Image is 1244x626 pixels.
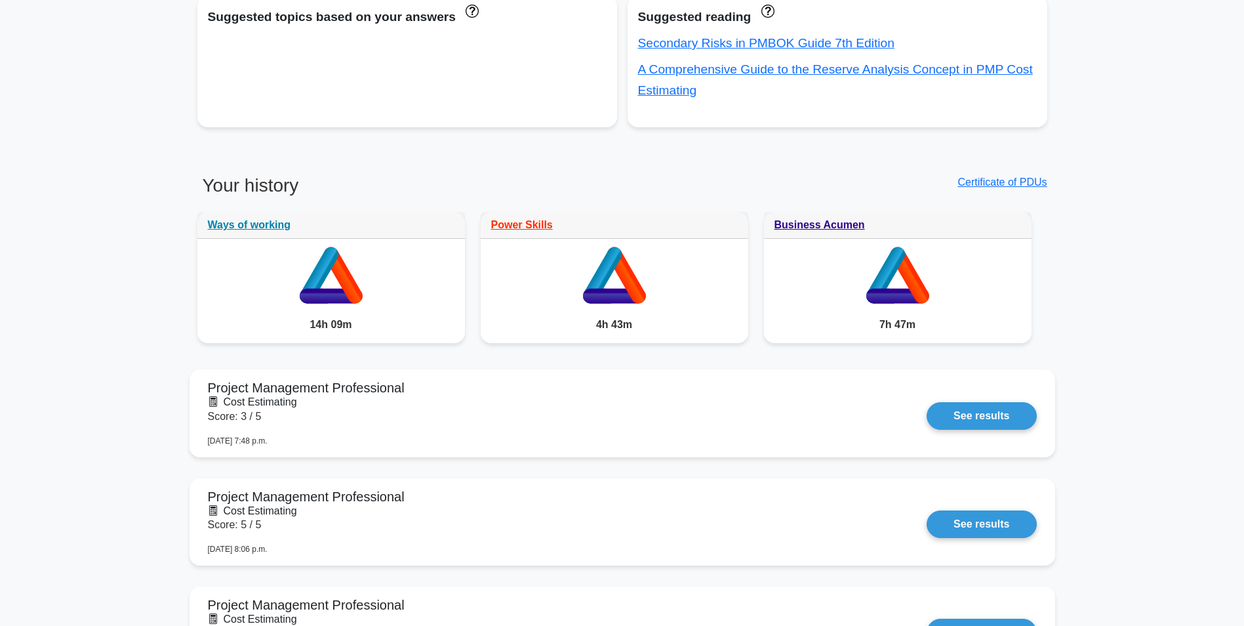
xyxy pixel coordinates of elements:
a: Certificate of PDUs [957,177,1047,188]
div: 7h 47m [764,306,1032,343]
a: See results [927,402,1036,430]
div: 4h 43m [481,306,748,343]
a: See results [927,511,1036,538]
a: These topics have been answered less than 50% correct. Topics disapear when you answer questions ... [462,3,479,17]
div: Suggested reading [638,7,1037,28]
a: These concepts have been answered less than 50% correct. The guides disapear when you answer ques... [757,3,774,17]
a: Ways of working [208,219,291,230]
div: Suggested topics based on your answers [208,7,607,28]
a: A Comprehensive Guide to the Reserve Analysis Concept in PMP Cost Estimating [638,62,1033,97]
div: 14h 09m [197,306,465,343]
a: Secondary Risks in PMBOK Guide 7th Edition [638,36,894,50]
h3: Your history [197,175,614,207]
a: Business Acumen [774,219,865,230]
a: Power Skills [491,219,553,230]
